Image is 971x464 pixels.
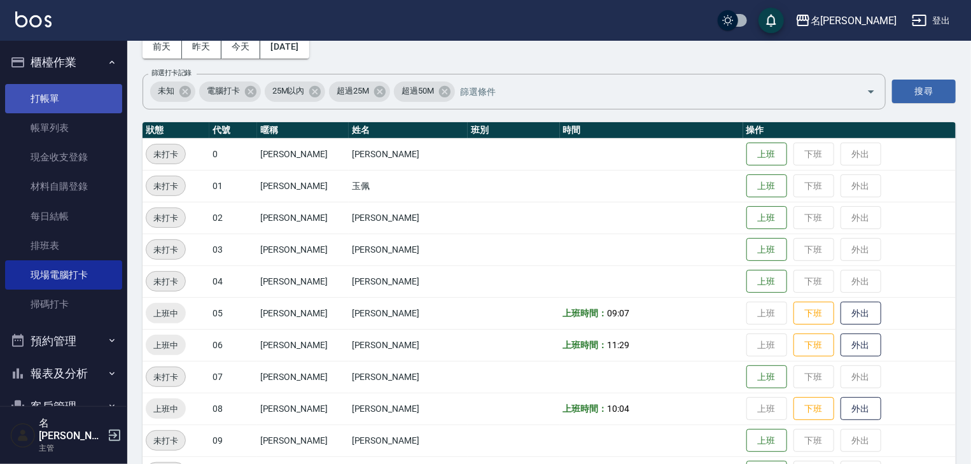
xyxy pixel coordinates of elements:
[143,35,182,59] button: 前天
[151,68,192,78] label: 篩選打卡記錄
[607,340,629,350] span: 11:29
[746,174,787,198] button: 上班
[5,357,122,390] button: 報表及分析
[394,81,455,102] div: 超過50M
[5,113,122,143] a: 帳單列表
[146,211,185,225] span: 未打卡
[209,170,257,202] td: 01
[257,202,349,234] td: [PERSON_NAME]
[793,302,834,325] button: 下班
[15,11,52,27] img: Logo
[563,340,608,350] b: 上班時間：
[563,404,608,414] b: 上班時間：
[150,81,195,102] div: 未知
[793,397,834,421] button: 下班
[209,425,257,456] td: 09
[468,122,559,139] th: 班別
[150,85,182,97] span: 未知
[394,85,442,97] span: 超過50M
[758,8,784,33] button: save
[146,243,185,257] span: 未打卡
[349,265,468,297] td: [PERSON_NAME]
[143,122,209,139] th: 狀態
[182,35,221,59] button: 昨天
[5,143,122,172] a: 現金收支登錄
[10,423,36,448] img: Person
[349,234,468,265] td: [PERSON_NAME]
[349,202,468,234] td: [PERSON_NAME]
[746,206,787,230] button: 上班
[907,9,956,32] button: 登出
[257,122,349,139] th: 暱稱
[746,270,787,293] button: 上班
[746,429,787,453] button: 上班
[5,260,122,290] a: 現場電腦打卡
[349,297,468,329] td: [PERSON_NAME]
[746,238,787,262] button: 上班
[349,138,468,170] td: [PERSON_NAME]
[209,138,257,170] td: 0
[265,85,312,97] span: 25M以內
[209,122,257,139] th: 代號
[746,143,787,166] button: 上班
[199,85,248,97] span: 電腦打卡
[349,425,468,456] td: [PERSON_NAME]
[209,329,257,361] td: 06
[257,329,349,361] td: [PERSON_NAME]
[146,339,186,352] span: 上班中
[209,202,257,234] td: 02
[349,122,468,139] th: 姓名
[257,138,349,170] td: [PERSON_NAME]
[841,302,881,325] button: 外出
[607,404,629,414] span: 10:04
[146,402,186,416] span: 上班中
[209,393,257,425] td: 08
[841,397,881,421] button: 外出
[265,81,326,102] div: 25M以內
[257,425,349,456] td: [PERSON_NAME]
[257,297,349,329] td: [PERSON_NAME]
[5,172,122,201] a: 材料自購登錄
[146,148,185,161] span: 未打卡
[146,179,185,193] span: 未打卡
[457,80,844,102] input: 篩選條件
[563,308,608,318] b: 上班時間：
[5,231,122,260] a: 排班表
[257,393,349,425] td: [PERSON_NAME]
[349,361,468,393] td: [PERSON_NAME]
[209,297,257,329] td: 05
[560,122,743,139] th: 時間
[607,308,629,318] span: 09:07
[5,46,122,79] button: 櫃檯作業
[5,202,122,231] a: 每日結帳
[349,393,468,425] td: [PERSON_NAME]
[146,307,186,320] span: 上班中
[861,81,881,102] button: Open
[5,290,122,319] a: 掃碼打卡
[5,390,122,423] button: 客戶管理
[209,265,257,297] td: 04
[743,122,956,139] th: 操作
[257,234,349,265] td: [PERSON_NAME]
[811,13,897,29] div: 名[PERSON_NAME]
[209,361,257,393] td: 07
[257,170,349,202] td: [PERSON_NAME]
[199,81,261,102] div: 電腦打卡
[146,434,185,447] span: 未打卡
[257,361,349,393] td: [PERSON_NAME]
[146,275,185,288] span: 未打卡
[329,81,390,102] div: 超過25M
[790,8,902,34] button: 名[PERSON_NAME]
[349,170,468,202] td: 玉佩
[221,35,261,59] button: 今天
[146,370,185,384] span: 未打卡
[329,85,377,97] span: 超過25M
[892,80,956,103] button: 搜尋
[841,334,881,357] button: 外出
[349,329,468,361] td: [PERSON_NAME]
[260,35,309,59] button: [DATE]
[793,334,834,357] button: 下班
[209,234,257,265] td: 03
[257,265,349,297] td: [PERSON_NAME]
[746,365,787,389] button: 上班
